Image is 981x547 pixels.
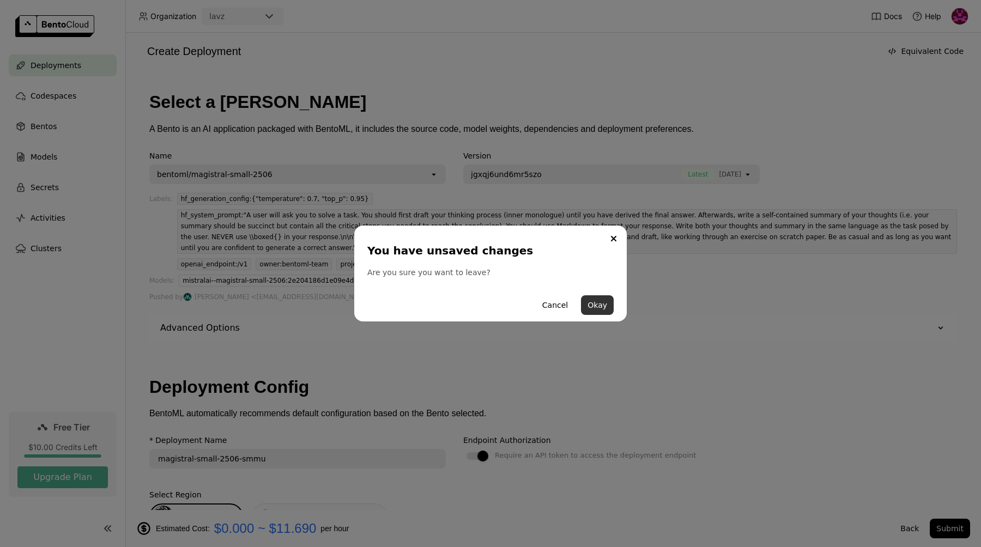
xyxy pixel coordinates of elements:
[581,295,614,315] button: Okay
[367,243,609,258] div: You have unsaved changes
[367,267,614,278] div: Are you sure you want to leave?
[536,295,574,315] button: Cancel
[354,226,627,321] div: dialog
[607,232,620,245] button: Close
